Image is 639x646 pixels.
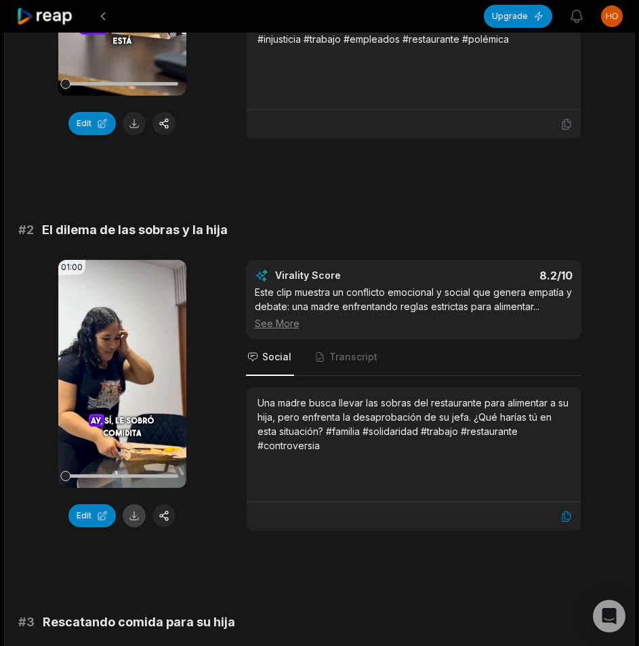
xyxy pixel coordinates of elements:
[275,269,421,282] div: Virality Score
[593,600,625,632] div: Open Intercom Messenger
[246,339,581,376] nav: Tabs
[262,350,291,364] span: Social
[42,221,228,240] span: El dilema de las sobras y la hija
[255,316,573,330] div: See More
[257,396,570,453] div: Una madre busca llevar las sobras del restaurante para alimentar a su hija, pero enfrenta la desa...
[484,5,552,28] button: Upgrade
[255,285,573,330] div: Este clip muestra un conflicto emocional y social que genera empatía y debate: una madre enfrenta...
[18,613,35,632] span: # 3
[329,350,377,364] span: Transcript
[68,112,116,135] button: Edit
[58,260,186,488] video: Your browser does not support mp4 format.
[427,269,573,282] div: 8.2 /10
[43,613,235,632] span: Rescatando comida para su hija
[68,504,116,527] button: Edit
[18,221,34,240] span: # 2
